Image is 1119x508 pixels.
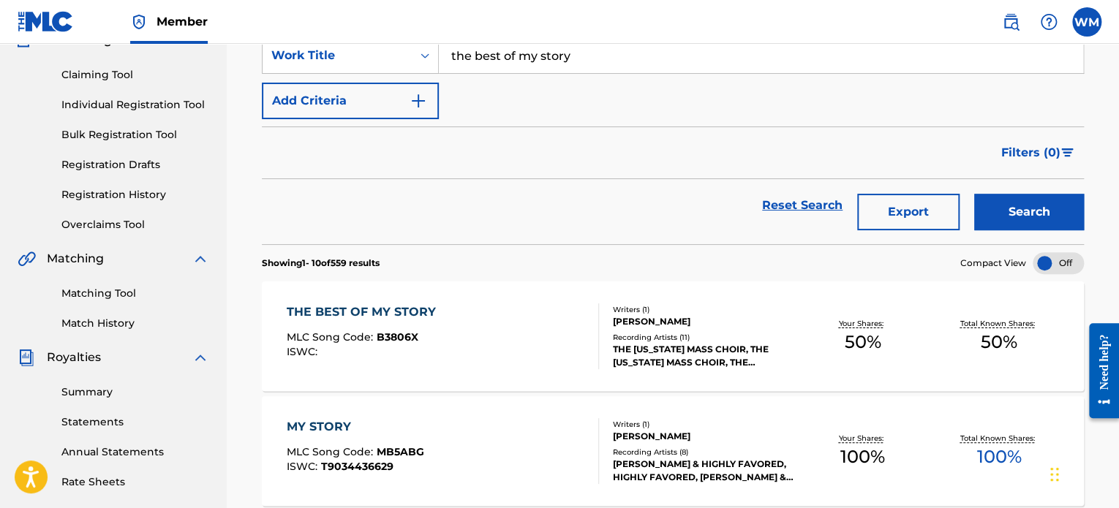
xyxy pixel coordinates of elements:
[157,13,208,30] span: Member
[61,414,209,430] a: Statements
[61,187,209,202] a: Registration History
[18,250,36,268] img: Matching
[287,418,424,436] div: MY STORY
[838,433,886,444] p: Your Shares:
[192,250,209,268] img: expand
[192,349,209,366] img: expand
[47,349,101,366] span: Royalties
[61,97,209,113] a: Individual Registration Tool
[287,303,443,321] div: THE BEST OF MY STORY
[857,194,960,230] button: Export
[1078,312,1119,430] iframe: Resource Center
[61,67,209,83] a: Claiming Tool
[1002,13,1020,31] img: search
[262,281,1084,391] a: THE BEST OF MY STORYMLC Song Code:B3806XISWC:Writers (1)[PERSON_NAME]Recording Artists (11)THE [U...
[613,332,794,343] div: Recording Artists ( 11 )
[262,37,1084,244] form: Search Form
[61,286,209,301] a: Matching Tool
[840,444,885,470] span: 100 %
[960,433,1039,444] p: Total Known Shares:
[613,304,794,315] div: Writers ( 1 )
[1061,148,1074,157] img: filter
[613,458,794,484] div: [PERSON_NAME] & HIGHLY FAVORED, HIGHLY FAVORED, [PERSON_NAME] & HIGHLY FAVORED, [PERSON_NAME] & H...
[1050,452,1059,496] div: Drag
[47,250,104,268] span: Matching
[61,474,209,490] a: Rate Sheets
[613,419,794,430] div: Writers ( 1 )
[838,318,886,329] p: Your Shares:
[287,330,377,344] span: MLC Song Code :
[18,349,35,366] img: Royalties
[377,445,424,458] span: MB5ABG
[613,447,794,458] div: Recording Artists ( 8 )
[844,329,881,355] span: 50 %
[755,189,850,221] a: Reset Search
[1046,438,1119,508] iframe: Chat Widget
[262,83,439,119] button: Add Criteria
[974,194,1084,230] button: Search
[61,384,209,400] a: Summary
[287,445,377,458] span: MLC Song Code :
[287,345,321,358] span: ISWC :
[410,92,427,110] img: 9d2ae6d4665cec9f34b9.svg
[377,330,418,344] span: B3806X
[960,318,1039,329] p: Total Known Shares:
[960,257,1026,270] span: Compact View
[61,217,209,232] a: Overclaims Tool
[61,316,209,331] a: Match History
[996,7,1025,37] a: Public Search
[613,430,794,443] div: [PERSON_NAME]
[61,444,209,460] a: Annual Statements
[287,460,321,473] span: ISWC :
[18,11,74,32] img: MLC Logo
[1040,13,1058,31] img: help
[61,127,209,143] a: Bulk Registration Tool
[61,157,209,173] a: Registration Drafts
[613,315,794,328] div: [PERSON_NAME]
[321,460,393,473] span: T9034436629
[977,444,1022,470] span: 100 %
[992,134,1084,171] button: Filters (0)
[1034,7,1063,37] div: Help
[1001,144,1060,162] span: Filters ( 0 )
[130,13,148,31] img: Top Rightsholder
[262,257,380,270] p: Showing 1 - 10 of 559 results
[271,47,403,64] div: Work Title
[1072,7,1101,37] div: User Menu
[262,396,1084,506] a: MY STORYMLC Song Code:MB5ABGISWC:T9034436629Writers (1)[PERSON_NAME]Recording Artists (8)[PERSON_...
[981,329,1017,355] span: 50 %
[613,343,794,369] div: THE [US_STATE] MASS CHOIR, THE [US_STATE] MASS CHOIR, THE [US_STATE] MASS CHOIR, THE [US_STATE] M...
